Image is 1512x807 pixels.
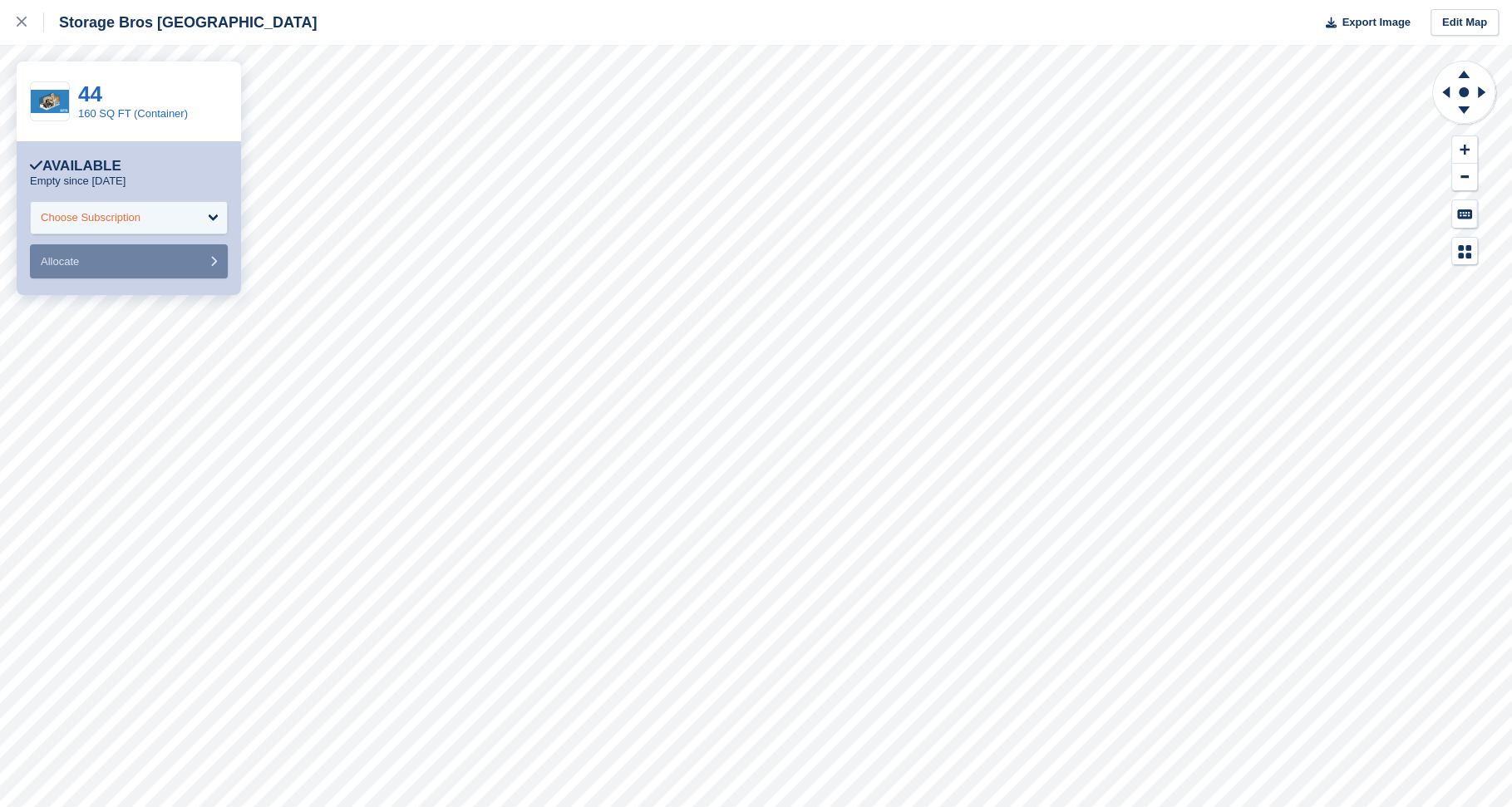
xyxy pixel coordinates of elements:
[1342,14,1410,31] span: Export Image
[1452,200,1477,228] button: Keyboard Shortcuts
[31,90,69,113] img: 160.png
[78,107,188,120] a: 160 SQ FT (Container)
[30,244,228,278] button: Allocate
[44,12,317,32] div: Storage Bros [GEOGRAPHIC_DATA]
[41,209,140,226] div: Choose Subscription
[30,158,121,175] div: Available
[30,175,126,188] p: Empty since [DATE]
[41,255,79,268] span: Allocate
[1431,9,1499,37] a: Edit Map
[1452,238,1477,265] button: Map Legend
[1452,164,1477,191] button: Zoom Out
[1452,136,1477,164] button: Zoom In
[1316,9,1411,37] button: Export Image
[78,81,102,106] a: 44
